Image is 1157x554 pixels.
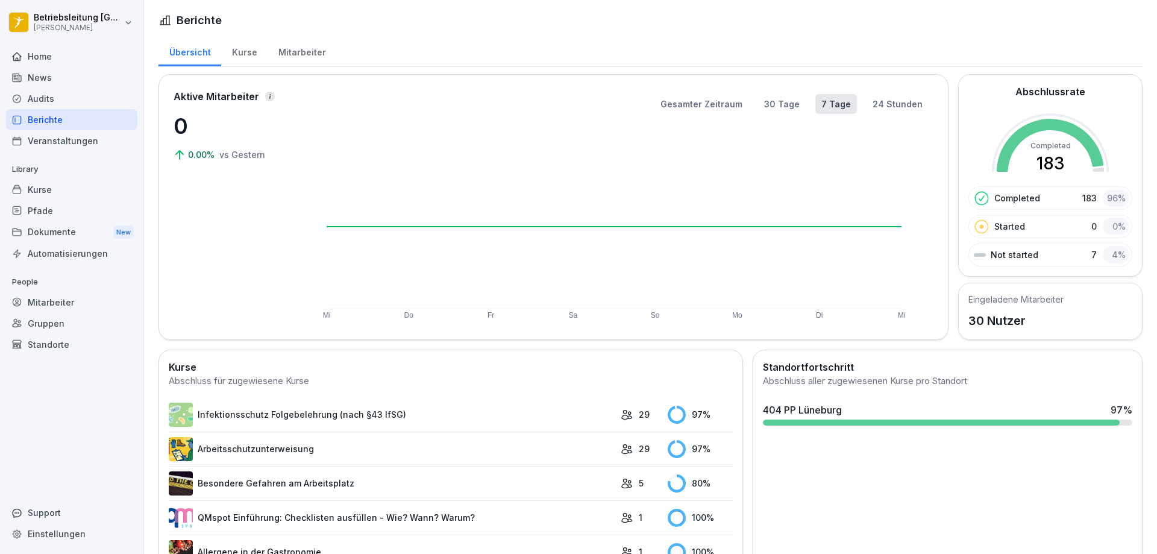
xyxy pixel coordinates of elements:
[668,406,733,424] div: 97 %
[169,403,193,427] img: tgff07aey9ahi6f4hltuk21p.png
[6,46,137,67] a: Home
[6,179,137,200] a: Kurse
[763,403,842,417] div: 404 PP Lüneburg
[169,471,615,496] a: Besondere Gefahren am Arbeitsplatz
[6,334,137,355] a: Standorte
[6,272,137,292] p: People
[188,148,217,161] p: 0.00%
[732,311,742,319] text: Mo
[815,94,857,114] button: 7 Tage
[1103,246,1129,263] div: 4 %
[968,312,1064,330] p: 30 Nutzer
[6,243,137,264] a: Automatisierungen
[763,360,1132,374] h2: Standortfortschritt
[158,36,221,66] a: Übersicht
[6,88,137,109] a: Audits
[34,24,122,32] p: [PERSON_NAME]
[169,471,193,496] img: zq4t51x0wy87l3xh8s87q7rq.png
[639,511,642,524] p: 1
[219,148,265,161] p: vs Gestern
[668,474,733,493] div: 80 %
[867,94,929,114] button: 24 Stunden
[113,225,134,239] div: New
[6,200,137,221] a: Pfade
[174,110,294,142] p: 0
[668,440,733,458] div: 97 %
[639,477,644,489] p: 5
[323,311,331,319] text: Mi
[6,221,137,244] div: Dokumente
[968,293,1064,306] h5: Eingeladene Mitarbeiter
[6,292,137,313] a: Mitarbeiter
[6,67,137,88] a: News
[169,437,193,461] img: bgsrfyvhdm6180ponve2jajk.png
[639,442,650,455] p: 29
[169,403,615,427] a: Infektionsschutz Folgebelehrung (nach §43 IfSG)
[6,523,137,544] a: Einstellungen
[169,506,193,530] img: rsy9vu330m0sw5op77geq2rv.png
[6,221,137,244] a: DokumenteNew
[668,509,733,527] div: 100 %
[488,311,494,319] text: Fr
[639,408,650,421] p: 29
[34,13,122,23] p: Betriebsleitung [GEOGRAPHIC_DATA]
[1091,220,1097,233] p: 0
[1015,84,1085,99] h2: Abschlussrate
[994,220,1025,233] p: Started
[991,248,1038,261] p: Not started
[763,374,1132,388] div: Abschluss aller zugewiesenen Kurse pro Standort
[569,311,578,319] text: Sa
[6,109,137,130] a: Berichte
[758,94,806,114] button: 30 Tage
[6,502,137,523] div: Support
[1103,189,1129,207] div: 96 %
[268,36,336,66] a: Mitarbeiter
[651,311,660,319] text: So
[898,311,906,319] text: Mi
[1103,218,1129,235] div: 0 %
[169,374,733,388] div: Abschluss für zugewiesene Kurse
[169,437,615,461] a: Arbeitsschutzunterweisung
[816,311,823,319] text: Di
[6,313,137,334] a: Gruppen
[169,506,615,530] a: QMspot Einführung: Checklisten ausfüllen - Wie? Wann? Warum?
[177,12,222,28] h1: Berichte
[758,398,1137,430] a: 404 PP Lüneburg97%
[654,94,748,114] button: Gesamter Zeitraum
[6,130,137,151] a: Veranstaltungen
[994,192,1040,204] p: Completed
[174,89,259,104] p: Aktive Mitarbeiter
[221,36,268,66] a: Kurse
[169,360,733,374] h2: Kurse
[1091,248,1097,261] p: 7
[1082,192,1097,204] p: 183
[1111,403,1132,417] div: 97 %
[6,160,137,179] p: Library
[404,311,414,319] text: Do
